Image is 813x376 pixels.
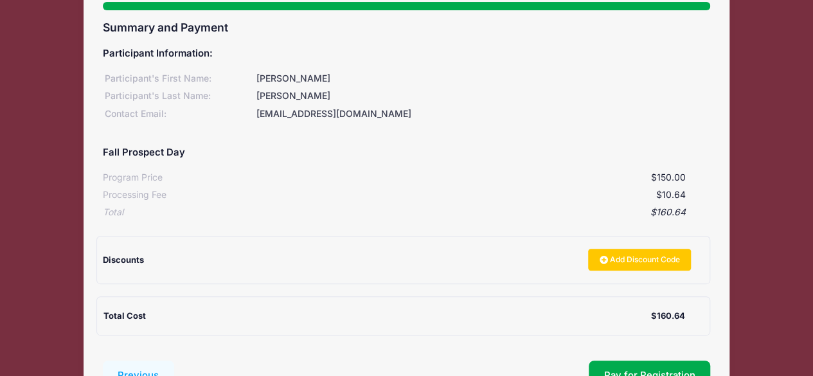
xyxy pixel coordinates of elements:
div: Participant's First Name: [103,72,255,85]
span: $150.00 [650,172,685,183]
div: Participant's Last Name: [103,89,255,103]
div: $160.64 [123,206,686,219]
div: Processing Fee [103,188,166,202]
h5: Fall Prospect Day [103,147,185,159]
div: Total [103,206,123,219]
div: Total Cost [103,310,651,323]
div: [EMAIL_ADDRESS][DOMAIN_NAME] [255,107,710,121]
a: Add Discount Code [588,249,691,271]
h3: Summary and Payment [103,21,711,34]
div: $10.64 [166,188,686,202]
div: $160.64 [650,310,684,323]
div: Contact Email: [103,107,255,121]
h5: Participant Information: [103,48,711,60]
div: [PERSON_NAME] [255,72,710,85]
div: Program Price [103,171,163,184]
div: [PERSON_NAME] [255,89,710,103]
span: Discounts [103,255,144,265]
